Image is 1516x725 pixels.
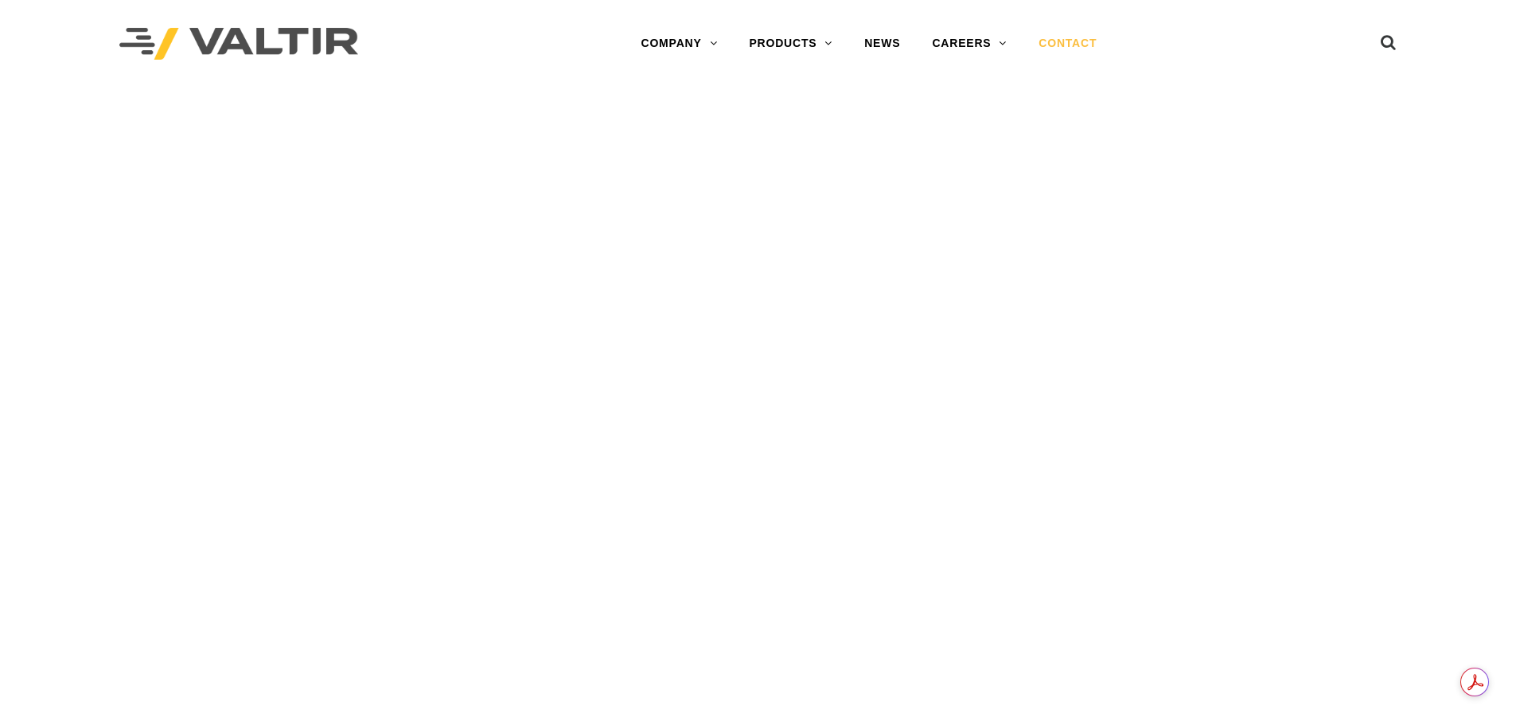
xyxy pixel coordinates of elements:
[733,28,848,60] a: PRODUCTS
[916,28,1023,60] a: CAREERS
[1023,28,1113,60] a: CONTACT
[119,28,358,60] img: Valtir
[848,28,916,60] a: NEWS
[625,28,733,60] a: COMPANY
